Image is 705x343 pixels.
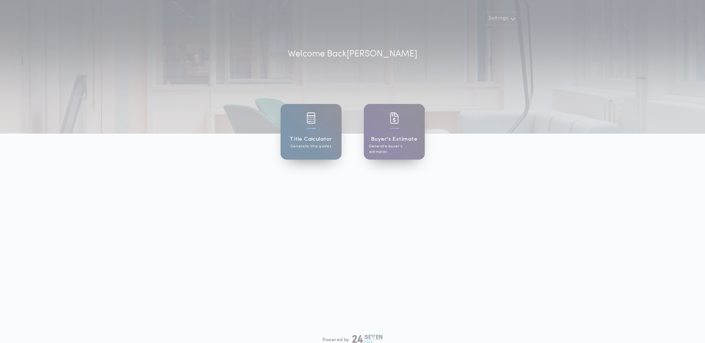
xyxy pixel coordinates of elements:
[281,104,342,160] a: card iconTitle CalculatorGenerate title quotes
[369,144,420,155] p: Generate buyer's estimates
[390,112,399,124] img: card icon
[371,135,417,144] h1: Buyer's Estimate
[291,144,331,149] p: Generate title quotes
[364,104,425,160] a: card iconBuyer's EstimateGenerate buyer's estimates
[290,135,332,144] h1: Title Calculator
[307,112,316,124] img: card icon
[484,12,518,25] button: Settings
[288,48,417,61] p: Welcome Back [PERSON_NAME]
